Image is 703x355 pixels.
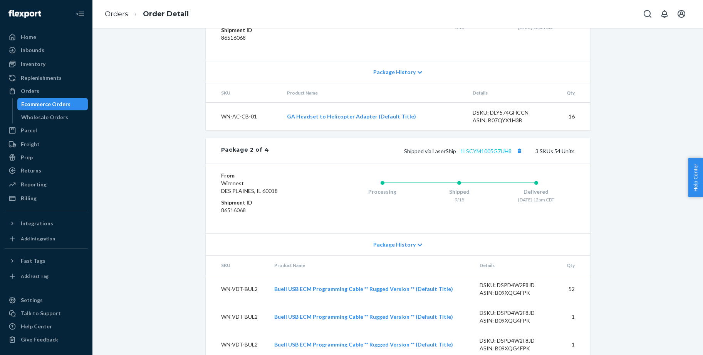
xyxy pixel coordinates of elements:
[640,6,655,22] button: Open Search Box
[21,113,68,121] div: Wholesale Orders
[206,103,281,131] td: WN-AC-CB-01
[5,151,88,164] a: Prep
[466,83,551,103] th: Details
[5,307,88,319] a: Talk to Support
[21,257,45,265] div: Fast Tags
[268,256,473,275] th: Product Name
[21,60,45,68] div: Inventory
[657,6,672,22] button: Open notifications
[5,233,88,245] a: Add Integration
[5,270,88,282] a: Add Fast Tag
[221,180,278,194] span: Wirenest DES PLAINES, IL 60018
[5,217,88,230] button: Integrations
[551,83,590,103] th: Qty
[5,44,88,56] a: Inbounds
[480,281,552,289] div: DSKU: DSPD4W2F8JD
[21,273,49,279] div: Add Fast Tag
[5,72,88,84] a: Replenishments
[206,303,268,331] td: WN-VDT-BUL2
[688,158,703,197] button: Help Center
[21,336,58,343] div: Give Feedback
[206,275,268,303] td: WN-VDT-BUL2
[287,113,416,120] a: GA Headset to Helicopter Adapter (Default Title)
[221,206,313,214] dd: 86516068
[72,6,88,22] button: Close Navigation
[480,317,552,325] div: ASIN: B09XQG4FPK
[480,345,552,352] div: ASIN: B09XQG4FPK
[21,167,41,174] div: Returns
[5,124,88,137] a: Parcel
[21,46,44,54] div: Inbounds
[221,172,313,179] dt: From
[99,3,195,25] ol: breadcrumbs
[21,296,43,304] div: Settings
[221,34,313,42] dd: 86516068
[206,83,281,103] th: SKU
[421,196,498,203] div: 9/18
[105,10,128,18] a: Orders
[21,235,55,242] div: Add Integration
[480,337,552,345] div: DSKU: DSPD4W2F8JD
[558,303,590,331] td: 1
[5,255,88,267] button: Fast Tags
[421,188,498,196] div: Shipped
[473,256,558,275] th: Details
[460,148,512,154] a: 1LSCYM1005G7UH8
[143,10,189,18] a: Order Detail
[5,58,88,70] a: Inventory
[21,154,33,161] div: Prep
[5,164,88,177] a: Returns
[21,127,37,134] div: Parcel
[5,138,88,150] a: Freight
[221,26,313,34] dt: Shipment ID
[8,10,41,18] img: Flexport logo
[480,289,552,297] div: ASIN: B09XQG4FPK
[21,87,39,95] div: Orders
[473,117,545,124] div: ASIN: B07QYX1H3B
[5,85,88,97] a: Orders
[206,256,268,275] th: SKU
[21,100,70,108] div: Ecommerce Orders
[498,196,575,203] div: [DATE] 12pm CDT
[404,148,525,154] span: Shipped via LaserShip
[281,83,466,103] th: Product Name
[5,294,88,306] a: Settings
[5,31,88,43] a: Home
[274,313,453,320] a: Buell USB ECM Programming Cable ** Rugged Version ** (Default Title)
[558,275,590,303] td: 52
[5,192,88,205] a: Billing
[221,146,269,156] div: Package 2 of 4
[498,188,575,196] div: Delivered
[21,181,47,188] div: Reporting
[274,286,453,292] a: Buell USB ECM Programming Cable ** Rugged Version ** (Default Title)
[480,309,552,317] div: DSKU: DSPD4W2F8JD
[21,33,36,41] div: Home
[373,241,416,248] span: Package History
[269,146,574,156] div: 3 SKUs 54 Units
[473,109,545,117] div: DSKU: DLY574GHCCN
[21,140,40,148] div: Freight
[558,256,590,275] th: Qty
[5,333,88,346] button: Give Feedback
[21,74,62,82] div: Replenishments
[551,103,590,131] td: 16
[5,320,88,333] a: Help Center
[21,323,52,330] div: Help Center
[221,199,313,206] dt: Shipment ID
[21,194,37,202] div: Billing
[674,6,689,22] button: Open account menu
[17,111,88,123] a: Wholesale Orders
[21,309,61,317] div: Talk to Support
[515,146,525,156] button: Copy tracking number
[17,98,88,110] a: Ecommerce Orders
[274,341,453,348] a: Buell USB ECM Programming Cable ** Rugged Version ** (Default Title)
[21,220,53,227] div: Integrations
[5,178,88,191] a: Reporting
[344,188,421,196] div: Processing
[373,68,416,76] span: Package History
